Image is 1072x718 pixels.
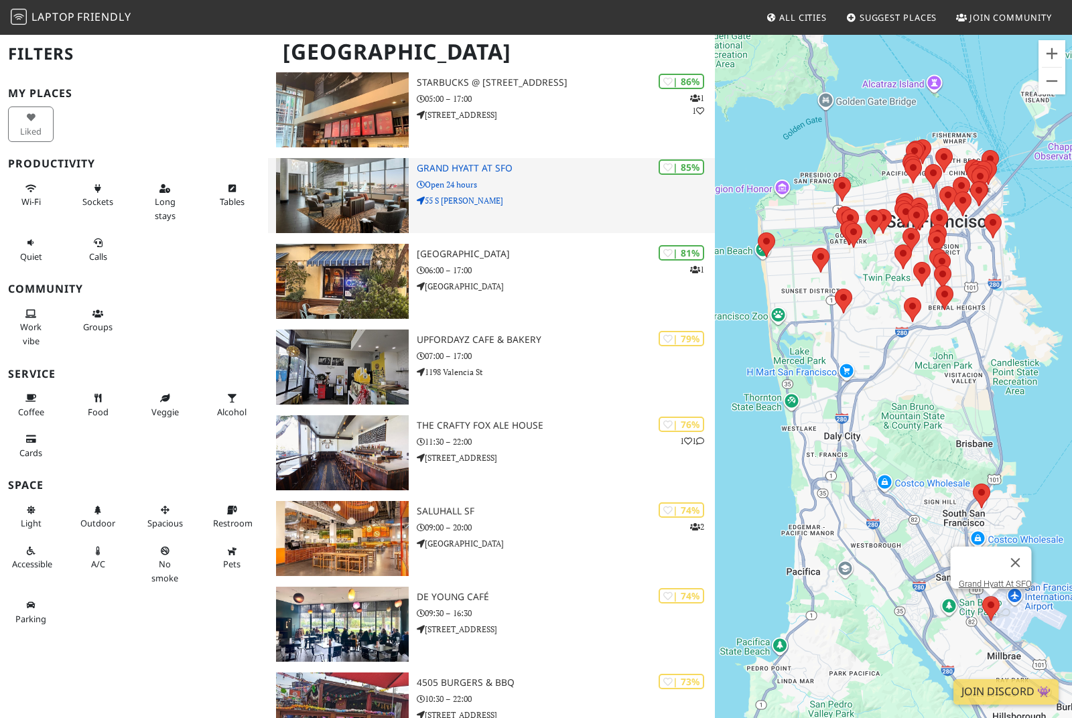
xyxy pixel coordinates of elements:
[417,591,714,603] h3: de Young Café
[417,521,714,534] p: 09:00 – 20:00
[417,435,714,448] p: 11:30 – 22:00
[417,420,714,431] h3: The Crafty Fox Ale House
[11,9,27,25] img: LaptopFriendly
[272,33,712,70] h1: [GEOGRAPHIC_DATA]
[969,11,1052,23] span: Join Community
[268,501,715,576] a: Saluhall SF | 74% 2 Saluhall SF 09:00 – 20:00 [GEOGRAPHIC_DATA]
[417,109,714,121] p: [STREET_ADDRESS]
[276,330,409,405] img: UPFORDAYZ Cafe & Bakery
[75,303,121,338] button: Groups
[217,406,247,418] span: Alcohol
[417,537,714,550] p: [GEOGRAPHIC_DATA]
[209,540,255,575] button: Pets
[276,158,409,233] img: Grand Hyatt At SFO
[8,33,260,74] h2: Filters
[77,9,131,24] span: Friendly
[155,196,176,221] span: Long stays
[268,330,715,405] a: UPFORDAYZ Cafe & Bakery | 79% UPFORDAYZ Cafe & Bakery 07:00 – 17:00 1198 Valencia St
[276,72,409,147] img: Starbucks @ 100 1st St
[8,479,260,492] h3: Space
[417,607,714,620] p: 09:30 – 16:30
[75,387,121,423] button: Food
[268,244,715,319] a: Java Beach Cafe | 81% 1 [GEOGRAPHIC_DATA] 06:00 – 17:00 [GEOGRAPHIC_DATA]
[8,232,54,267] button: Quiet
[779,11,827,23] span: All Cities
[417,264,714,277] p: 06:00 – 17:00
[142,540,188,589] button: No smoke
[659,417,704,432] div: | 76%
[417,451,714,464] p: [STREET_ADDRESS]
[75,499,121,534] button: Outdoor
[91,558,105,570] span: Air conditioned
[8,499,54,534] button: Light
[417,248,714,260] h3: [GEOGRAPHIC_DATA]
[417,194,714,207] p: 55 S [PERSON_NAME]
[690,263,704,276] p: 1
[1038,40,1065,67] button: Zoom in
[8,283,260,295] h3: Community
[19,447,42,459] span: Credit cards
[8,428,54,463] button: Cards
[8,387,54,423] button: Coffee
[268,158,715,233] a: Grand Hyatt At SFO | 85% Grand Hyatt At SFO Open 24 hours 55 S [PERSON_NAME]
[276,415,409,490] img: The Crafty Fox Ale House
[276,501,409,576] img: Saluhall SF
[659,159,704,175] div: | 85%
[8,303,54,352] button: Work vibe
[8,540,54,575] button: Accessible
[659,502,704,518] div: | 74%
[417,178,714,191] p: Open 24 hours
[142,177,188,226] button: Long stays
[20,321,42,346] span: People working
[841,5,943,29] a: Suggest Places
[213,517,253,529] span: Restroom
[142,499,188,534] button: Spacious
[659,245,704,261] div: | 81%
[20,250,42,263] span: Quiet
[680,435,704,447] p: 1 1
[690,92,704,117] p: 1 1
[276,587,409,662] img: de Young Café
[417,506,714,517] h3: Saluhall SF
[8,368,260,380] h3: Service
[15,613,46,625] span: Parking
[276,244,409,319] img: Java Beach Cafe
[417,350,714,362] p: 07:00 – 17:00
[268,72,715,147] a: Starbucks @ 100 1st St | 86% 11 Starbucks @ [STREET_ADDRESS] 05:00 – 17:00 [STREET_ADDRESS]
[690,520,704,533] p: 2
[417,280,714,293] p: [GEOGRAPHIC_DATA]
[142,387,188,423] button: Veggie
[8,87,260,100] h3: My Places
[220,196,245,208] span: Work-friendly tables
[75,540,121,575] button: A/C
[75,177,121,213] button: Sockets
[209,177,255,213] button: Tables
[417,693,714,705] p: 10:30 – 22:00
[417,366,714,378] p: 1198 Valencia St
[268,587,715,662] a: de Young Café | 74% de Young Café 09:30 – 16:30 [STREET_ADDRESS]
[659,674,704,689] div: | 73%
[223,558,241,570] span: Pet friendly
[760,5,832,29] a: All Cities
[951,5,1057,29] a: Join Community
[21,196,41,208] span: Stable Wi-Fi
[80,517,115,529] span: Outdoor area
[82,196,113,208] span: Power sockets
[18,406,44,418] span: Coffee
[209,387,255,423] button: Alcohol
[147,517,183,529] span: Spacious
[417,623,714,636] p: [STREET_ADDRESS]
[83,321,113,333] span: Group tables
[88,406,109,418] span: Food
[8,177,54,213] button: Wi-Fi
[21,517,42,529] span: Natural light
[1000,547,1032,579] button: Close
[959,579,1032,589] a: Grand Hyatt At SFO
[417,163,714,174] h3: Grand Hyatt At SFO
[417,677,714,689] h3: 4505 Burgers & BBQ
[75,232,121,267] button: Calls
[417,92,714,105] p: 05:00 – 17:00
[11,6,131,29] a: LaptopFriendly LaptopFriendly
[89,250,107,263] span: Video/audio calls
[659,331,704,346] div: | 79%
